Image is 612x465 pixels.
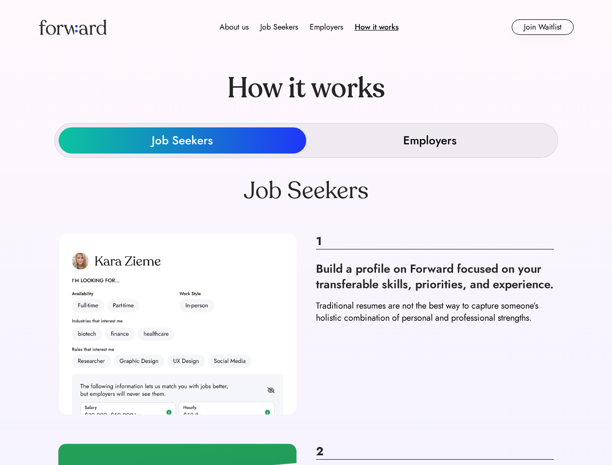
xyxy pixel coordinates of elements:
div: Employers [310,21,343,33]
div: How it works [208,54,405,123]
div: Employers [403,133,456,148]
div: 2 [316,444,554,460]
div: Job Seekers [260,21,298,33]
img: how-it-works_js_1.png [58,233,297,415]
div: How it works [355,21,399,33]
div: 1 [316,233,554,249]
button: Join Waitlist [512,19,574,35]
img: Forward logo [39,19,107,35]
div: Build a profile on Forward focused on your transferable skills, priorities, and experience. [316,261,554,292]
div: Job Seekers [152,133,213,148]
div: About us [220,21,249,33]
div: Traditional resumes are not the best way to capture someone’s holistic combination of personal an... [316,300,554,324]
div: Job Seekers [58,177,554,204]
